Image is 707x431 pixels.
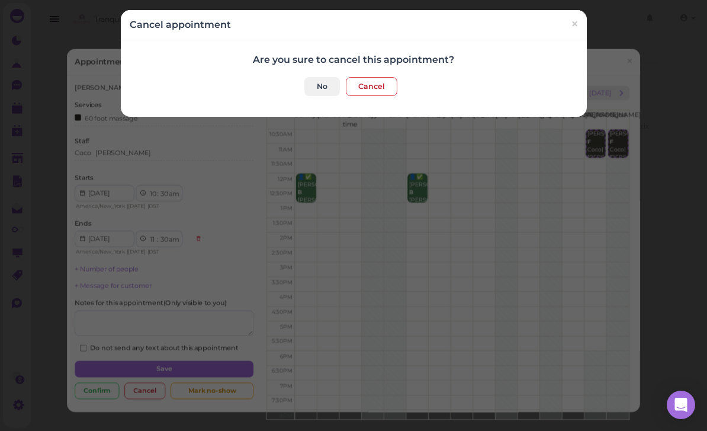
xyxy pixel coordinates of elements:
a: No [304,77,340,96]
button: Cancel [346,77,397,96]
h4: Are you sure to cancel this appointment? [130,54,578,65]
h4: Cancel appointment [130,19,231,30]
span: × [570,16,578,33]
div: Open Intercom Messenger [667,391,695,419]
